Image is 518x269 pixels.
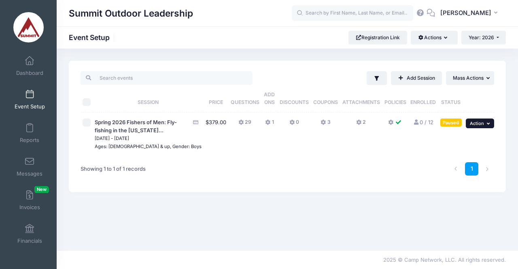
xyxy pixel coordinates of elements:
[461,31,506,44] button: Year: 2026
[340,85,382,112] th: Attachments
[81,71,253,85] input: Search events
[11,119,49,147] a: Reports
[13,12,44,42] img: Summit Outdoor Leadership
[231,99,259,105] span: Questions
[440,8,491,17] span: [PERSON_NAME]
[11,85,49,114] a: Event Setup
[81,160,146,178] div: Showing 1 to 1 of 1 records
[440,119,462,126] div: Paused
[69,4,193,23] h1: Summit Outdoor Leadership
[34,186,49,193] span: New
[204,112,228,156] td: $379.00
[11,186,49,214] a: InvoicesNew
[69,33,117,42] h1: Event Setup
[15,103,45,110] span: Event Setup
[438,85,464,112] th: Status
[17,237,42,244] span: Financials
[278,85,311,112] th: Discounts
[453,75,484,81] span: Mass Actions
[264,91,275,105] span: Add Ons
[321,119,330,130] button: 3
[17,170,42,177] span: Messages
[20,137,39,144] span: Reports
[469,34,494,40] span: Year: 2026
[356,119,366,130] button: 2
[435,4,506,23] button: [PERSON_NAME]
[19,204,40,211] span: Invoices
[265,119,274,130] button: 1
[408,85,438,112] th: Enrolled
[446,71,494,85] button: Mass Actions
[311,85,340,112] th: Coupons
[261,85,278,112] th: Add Ons
[383,256,506,263] span: 2025 © Camp Network, LLC. All rights reserved.
[228,85,261,112] th: Questions
[95,119,177,133] span: Spring 2026 Fishers of Men: Fly-fishing in the [US_STATE]...
[382,85,408,112] th: Policies
[465,162,478,176] a: 1
[93,85,204,112] th: Session
[466,119,494,128] button: Action
[95,136,129,141] small: [DATE] - [DATE]
[411,31,457,44] button: Actions
[292,5,413,21] input: Search by First Name, Last Name, or Email...
[348,31,407,44] a: Registration Link
[470,121,484,126] span: Action
[413,119,433,125] a: 0 / 12
[391,71,442,85] a: Add Session
[95,144,202,149] small: Ages: [DEMOGRAPHIC_DATA] & up, Gender: Boys
[11,52,49,80] a: Dashboard
[11,153,49,181] a: Messages
[11,220,49,248] a: Financials
[16,70,43,76] span: Dashboard
[289,119,299,130] button: 0
[342,99,380,105] span: Attachments
[192,120,199,125] i: Accepting Credit Card Payments
[313,99,338,105] span: Coupons
[280,99,309,105] span: Discounts
[238,119,251,130] button: 29
[204,85,228,112] th: Price
[384,99,406,105] span: Policies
